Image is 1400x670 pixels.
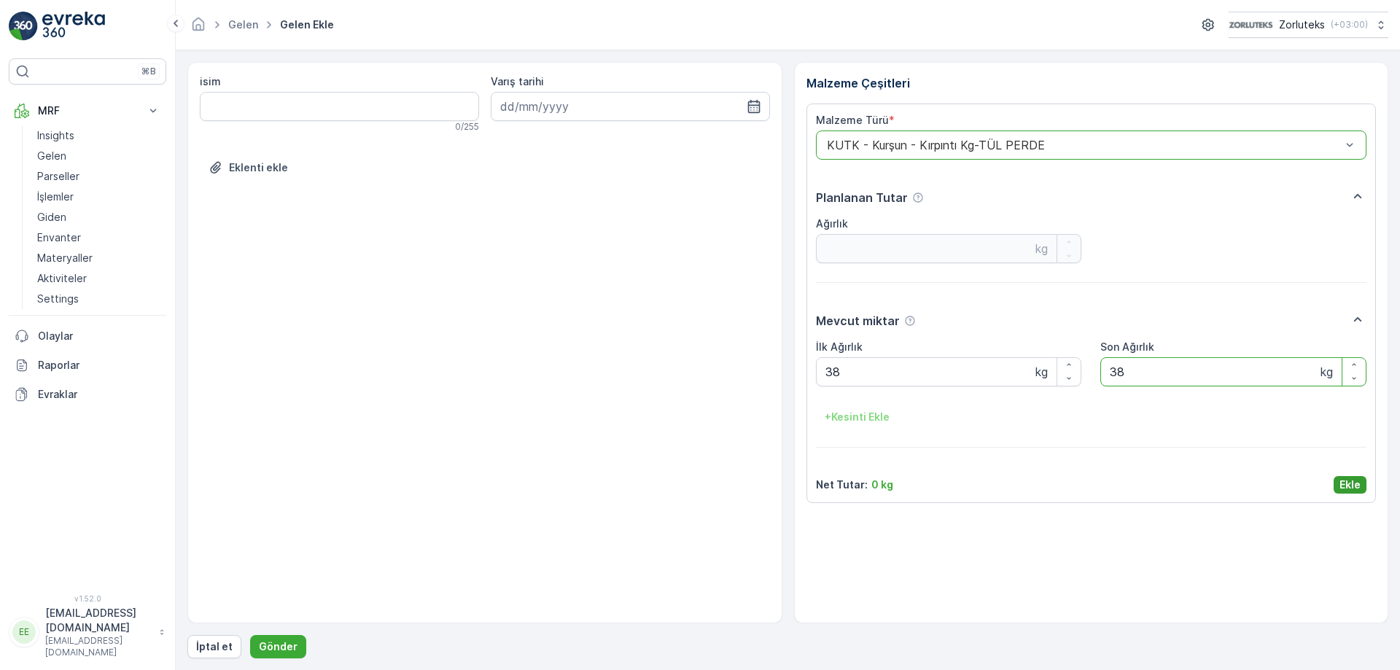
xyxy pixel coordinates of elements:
button: EE[EMAIL_ADDRESS][DOMAIN_NAME][EMAIL_ADDRESS][DOMAIN_NAME] [9,606,166,658]
label: Malzeme Türü [816,114,889,126]
span: 59.5 kg [73,335,109,348]
img: 6-1-9-3_wQBzyll.png [1229,17,1273,33]
p: Gelen [37,149,66,163]
p: Net Tutar : [816,478,868,492]
button: +Kesinti Ekle [816,405,898,429]
p: Settings [37,292,79,306]
input: dd/mm/yyyy [491,92,770,121]
p: Giden [37,210,66,225]
p: Gelen #6780 [661,12,736,30]
a: Materyaller [31,248,166,268]
span: Gelen ekle [277,17,337,32]
p: İşlemler [37,190,74,204]
p: Eklenti ekle [229,160,288,175]
a: Gelen [31,146,166,166]
div: Yardım Araç İkonu [904,315,916,327]
p: Ekle [1339,478,1361,492]
a: Evraklar [9,380,166,409]
p: + Kesinti Ekle [825,410,890,424]
button: Dosya Yükle [200,156,297,179]
span: 0 kg [68,311,90,324]
a: Aktiviteler [31,268,166,289]
a: Olaylar [9,322,166,351]
p: ( +03:00 ) [1331,19,1368,31]
button: Ekle [1334,476,1366,494]
button: MRF [9,96,166,125]
p: Olaylar [38,329,160,343]
p: 0 kg [871,478,893,492]
label: isim [200,75,221,87]
img: logo_light-DOdMpM7g.png [42,12,105,41]
p: Aktiviteler [37,271,87,286]
p: [EMAIL_ADDRESS][DOMAIN_NAME] [45,606,152,635]
span: Gelen #6780 [48,239,114,252]
span: 59.5 kg [64,263,101,276]
p: MRF [38,104,137,118]
p: Mevcut miktar [816,312,900,330]
p: 0 / 255 [455,121,479,133]
p: Gönder [259,639,297,654]
p: Materyaller [37,251,93,265]
button: İptal et [187,635,241,658]
p: Raporlar [38,358,160,373]
label: İlk Ağırlık [816,340,863,353]
button: Zorluteks(+03:00) [1229,12,1388,38]
p: kg [1321,363,1333,381]
button: Gönder [250,635,306,658]
a: Envanter [31,227,166,248]
a: Gelen [228,18,258,31]
span: İlk Ağırlık : [12,263,64,276]
label: Ağırlık [816,217,848,230]
a: Settings [31,289,166,309]
span: v 1.52.0 [9,594,166,603]
p: ⌘B [141,66,156,77]
p: kg [1035,363,1048,381]
a: Raporlar [9,351,166,380]
p: Zorluteks [1279,17,1325,32]
a: Insights [31,125,166,146]
p: Evraklar [38,387,160,402]
span: Name : [12,239,48,252]
label: Son Ağırlık [1100,340,1154,353]
div: EE [12,620,36,644]
p: Malzeme Çeşitleri [806,74,1377,92]
p: Parseller [37,169,79,184]
a: Giden [31,207,166,227]
span: Net Tutar : [12,311,68,324]
p: [EMAIL_ADDRESS][DOMAIN_NAME] [45,635,152,658]
p: Insights [37,128,74,143]
label: Varış tarihi [491,75,544,87]
a: İşlemler [31,187,166,207]
span: KTT - Katlama Çıkışı - 0-50 cm Topbaşı Kg-TÜL PERDE [92,287,370,300]
p: Envanter [37,230,81,245]
a: Ana Sayfa [190,22,206,34]
span: Malzeme Türü : [12,287,92,300]
span: Son Ağırlık : [12,335,73,348]
p: Planlanan Tutar [816,189,908,206]
img: logo [9,12,38,41]
p: kg [1035,240,1048,257]
p: İptal et [196,639,233,654]
div: Yardım Araç İkonu [912,192,924,203]
a: Parseller [31,166,166,187]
